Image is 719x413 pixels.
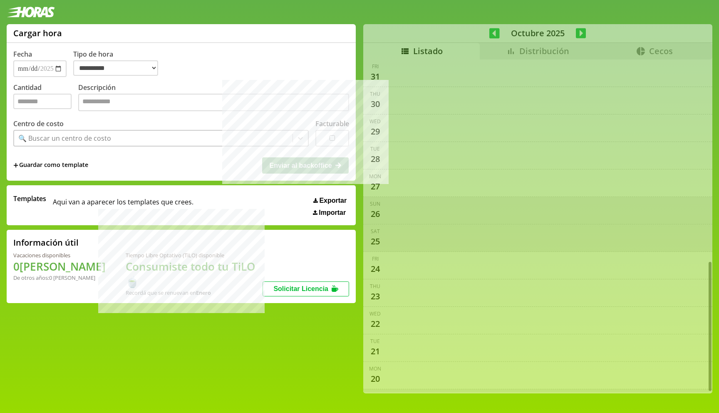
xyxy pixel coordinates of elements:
[273,285,328,292] span: Solicitar Licencia
[13,161,88,170] span: +Guardar como template
[315,119,349,128] label: Facturable
[13,237,79,248] h2: Información útil
[18,134,111,143] div: 🔍 Buscar un centro de costo
[126,289,263,296] div: Recordá que se renuevan en
[78,94,349,111] textarea: Descripción
[13,27,62,39] h1: Cargar hora
[263,281,349,296] button: Solicitar Licencia
[311,197,349,205] button: Exportar
[126,259,263,289] h1: Consumiste todo tu TiLO 🍵
[13,259,106,274] h1: 0 [PERSON_NAME]
[73,60,158,76] select: Tipo de hora
[13,274,106,281] div: De otros años: 0 [PERSON_NAME]
[13,119,64,128] label: Centro de costo
[13,94,72,109] input: Cantidad
[53,194,193,216] span: Aqui van a aparecer los templates que crees.
[13,50,32,59] label: Fecha
[7,7,55,17] img: logotipo
[319,197,347,204] span: Exportar
[13,161,18,170] span: +
[319,209,346,216] span: Importar
[13,83,78,113] label: Cantidad
[126,251,263,259] div: Tiempo Libre Optativo (TiLO) disponible
[78,83,349,113] label: Descripción
[73,50,165,77] label: Tipo de hora
[13,194,46,203] span: Templates
[196,289,211,296] b: Enero
[13,251,106,259] div: Vacaciones disponibles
